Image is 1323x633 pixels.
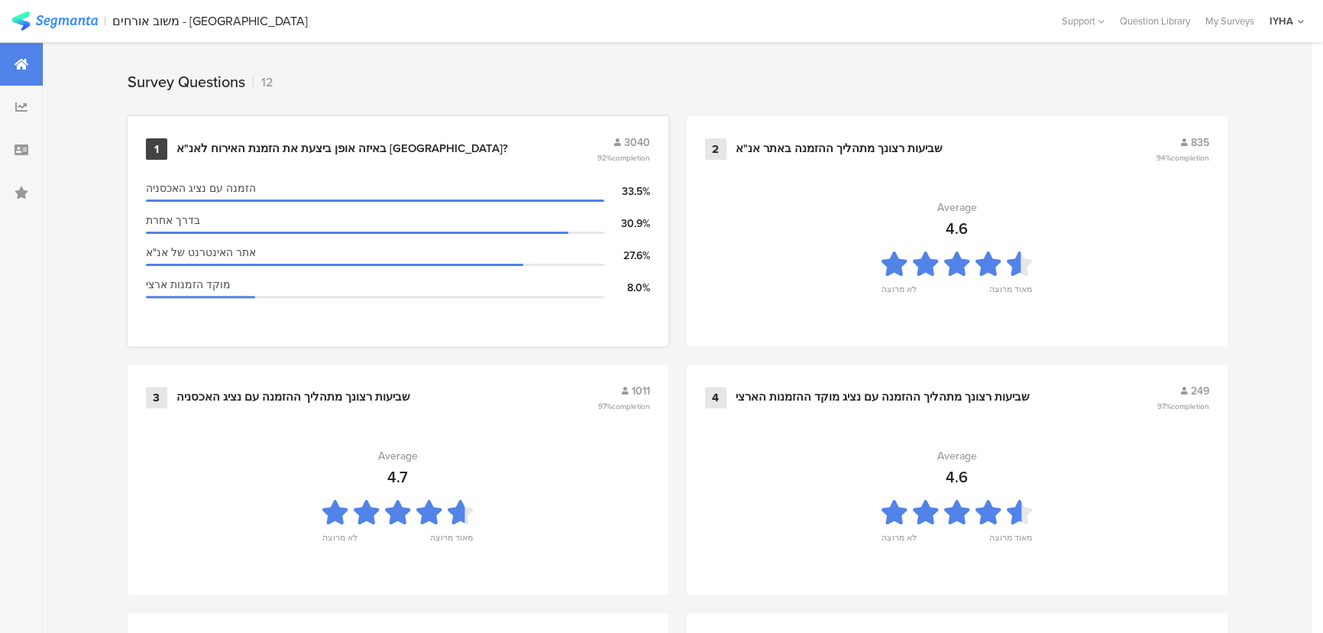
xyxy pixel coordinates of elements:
[604,183,650,200] div: 33.5%
[604,248,650,264] div: 27.6%
[128,70,245,93] div: Survey Questions
[598,401,650,412] span: 97%
[112,14,308,28] div: משוב אורחים - [GEOGRAPHIC_DATA]
[430,531,473,553] div: מאוד מרוצה
[705,138,726,160] div: 2
[612,152,650,164] span: completion
[176,141,508,157] div: באיזה אופן ביצעת את הזמנת האירוח לאנ"א [GEOGRAPHIC_DATA]?
[1191,383,1209,399] span: 249
[937,448,977,464] div: Average
[946,217,968,240] div: 4.6
[736,141,943,157] div: שביעות רצונך מתהליך ההזמנה באתר אנ"א
[146,213,200,229] span: בדרך אחרת
[632,383,650,399] span: 1011
[736,390,1030,405] div: שביעות רצונך מתהליך ההזמנה עם נציג מוקד ההזמנות הארצי
[1171,401,1209,412] span: completion
[11,11,98,31] img: segmanta logo
[146,245,256,261] span: אתר האינטרנט של אנ"א
[146,138,167,160] div: 1
[378,448,418,464] div: Average
[946,466,968,489] div: 4.6
[176,390,410,405] div: שביעות רצונך מתהליך ההזמנה עם נציג האכסניה
[989,531,1032,553] div: מאוד מרוצה
[881,531,917,553] div: לא מרוצה
[989,283,1032,304] div: מאוד מרוצה
[322,531,357,553] div: לא מרוצה
[253,73,273,91] div: 12
[387,466,408,489] div: 4.7
[881,283,917,304] div: לא מרוצה
[604,216,650,232] div: 30.9%
[146,180,256,196] span: הזמנה עם נציג האכסניה
[1062,9,1105,33] div: Support
[1157,401,1209,412] span: 97%
[146,387,167,408] div: 3
[1191,135,1209,151] span: 835
[1156,152,1209,164] span: 94%
[104,12,106,30] div: |
[597,152,650,164] span: 92%
[1270,14,1293,28] div: IYHA
[705,387,726,408] div: 4
[612,401,650,412] span: completion
[937,200,977,216] div: Average
[146,277,231,293] span: מוקד הזמנות ארצי
[1112,14,1198,28] a: Question Library
[604,280,650,296] div: 8.0%
[1198,14,1262,28] a: My Surveys
[624,135,650,151] span: 3040
[1171,152,1209,164] span: completion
